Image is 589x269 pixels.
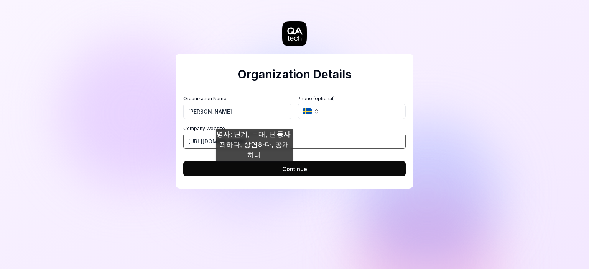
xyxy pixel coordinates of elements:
[298,95,406,102] label: Phone (optional)
[183,95,291,102] label: Organization Name
[183,134,406,149] input: https://
[183,125,406,132] label: Company Website
[183,66,406,83] h2: Organization Details
[282,165,307,173] span: Continue
[183,161,406,176] button: Continue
